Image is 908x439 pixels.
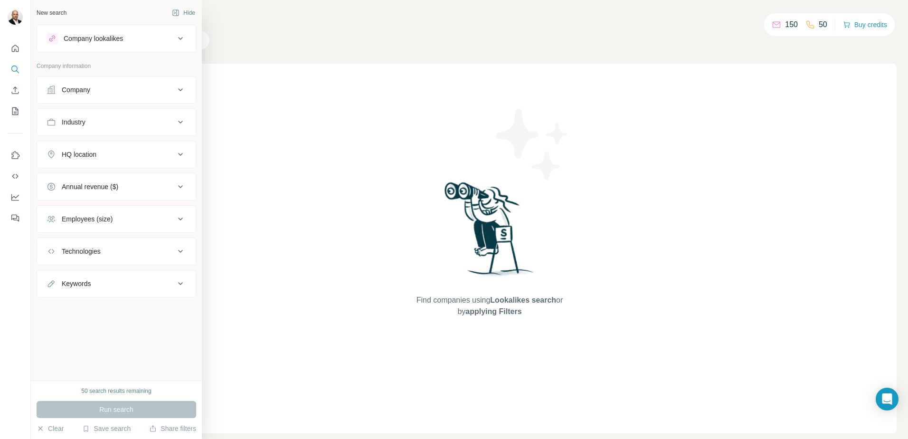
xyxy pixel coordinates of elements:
[62,279,91,288] div: Keywords
[64,34,123,43] div: Company lookalikes
[37,62,196,70] p: Company information
[37,111,196,134] button: Industry
[819,19,827,30] p: 50
[81,387,151,395] div: 50 search results remaining
[62,247,101,256] div: Technologies
[8,210,23,227] button: Feedback
[62,117,85,127] div: Industry
[490,102,575,187] img: Surfe Illustration - Stars
[785,19,798,30] p: 150
[414,295,566,317] span: Find companies using or by
[37,27,196,50] button: Company lookalikes
[8,168,23,185] button: Use Surfe API
[8,10,23,25] img: Avatar
[876,388,899,410] div: Open Intercom Messenger
[37,175,196,198] button: Annual revenue ($)
[37,424,64,433] button: Clear
[8,82,23,99] button: Enrich CSV
[8,147,23,164] button: Use Surfe on LinkedIn
[62,182,118,191] div: Annual revenue ($)
[165,6,202,20] button: Hide
[82,424,131,433] button: Save search
[37,272,196,295] button: Keywords
[8,103,23,120] button: My lists
[8,189,23,206] button: Dashboard
[149,424,196,433] button: Share filters
[83,11,897,25] h4: Search
[62,85,90,95] div: Company
[62,150,96,159] div: HQ location
[37,240,196,263] button: Technologies
[465,307,521,315] span: applying Filters
[37,9,66,17] div: New search
[490,296,556,304] span: Lookalikes search
[8,40,23,57] button: Quick start
[843,18,887,31] button: Buy credits
[37,78,196,101] button: Company
[440,180,539,286] img: Surfe Illustration - Woman searching with binoculars
[37,143,196,166] button: HQ location
[8,61,23,78] button: Search
[62,214,113,224] div: Employees (size)
[37,208,196,230] button: Employees (size)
